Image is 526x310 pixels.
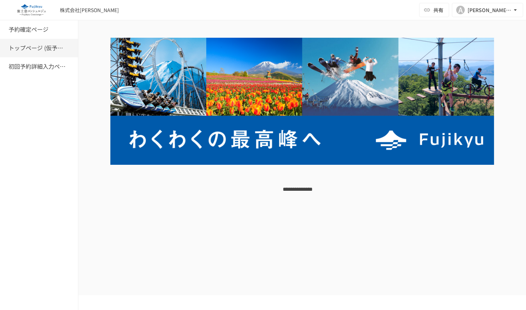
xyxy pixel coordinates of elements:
span: 共有 [433,6,443,14]
div: [PERSON_NAME][EMAIL_ADDRESS][DOMAIN_NAME] [468,6,512,15]
img: 9NYIRYgtduoQjoGXsqqe5dy77I5ILDG0YqJd0KDzNKZ [97,38,507,165]
h6: トップページ (仮予約一覧) [9,43,66,53]
div: 株式会社[PERSON_NAME] [60,6,119,14]
h6: 予約確定ページ [9,25,48,34]
img: eQeGXtYPV2fEKIA3pizDiVdzO5gJTl2ahLbsPaD2E4R [9,4,54,16]
h6: 初回予約詳細入力ページ [9,62,66,71]
div: A [456,6,465,14]
button: A[PERSON_NAME][EMAIL_ADDRESS][DOMAIN_NAME] [452,3,523,17]
button: 共有 [419,3,449,17]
